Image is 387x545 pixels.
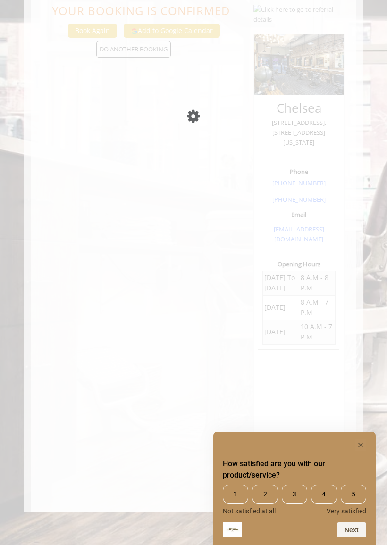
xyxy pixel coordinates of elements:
[282,485,307,504] span: 3
[223,439,366,537] div: How satisfied are you with our product/service? Select an option from 1 to 5, with 1 being Not sa...
[341,485,366,504] span: 5
[223,507,276,515] span: Not satisfied at all
[327,507,366,515] span: Very satisfied
[223,458,366,481] h2: How satisfied are you with our product/service? Select an option from 1 to 5, with 1 being Not sa...
[355,439,366,451] button: Hide survey
[252,485,278,504] span: 2
[337,522,366,537] button: Next question
[223,485,366,515] div: How satisfied are you with our product/service? Select an option from 1 to 5, with 1 being Not sa...
[311,485,337,504] span: 4
[223,485,248,504] span: 1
